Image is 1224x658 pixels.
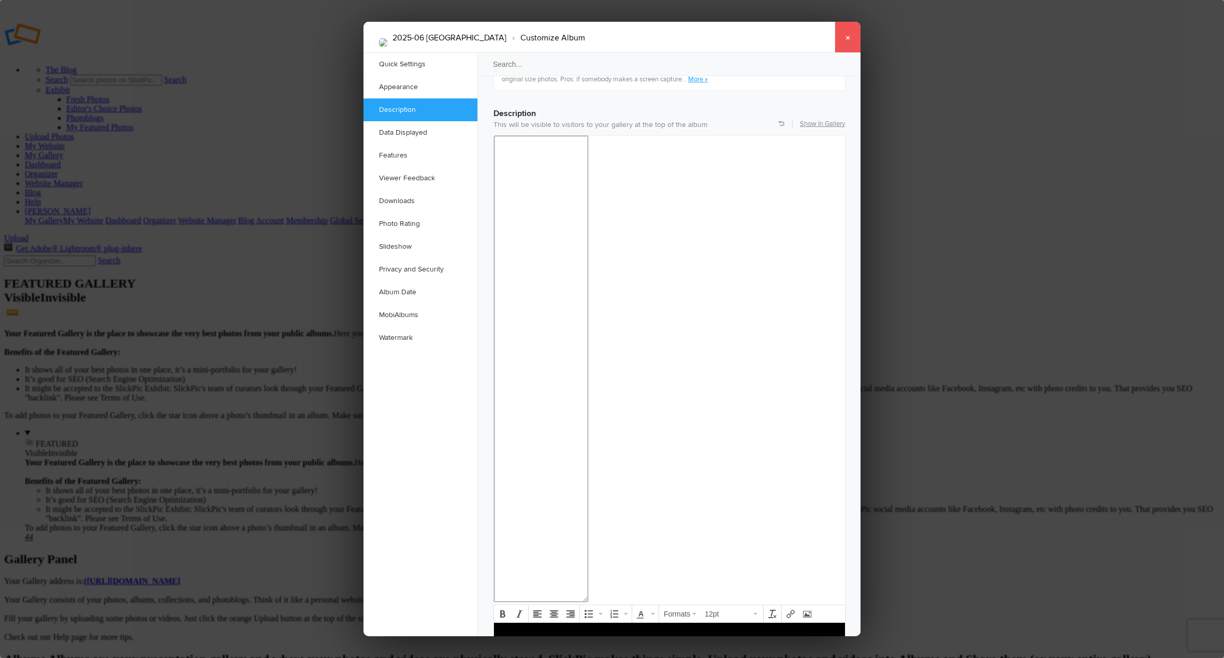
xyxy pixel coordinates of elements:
a: MobiAlbums [363,304,477,326]
a: Watermark [363,326,477,349]
div: Align right [563,606,578,622]
a: Features [363,144,477,167]
span: Formats [664,610,690,618]
li: 2025-06 [GEOGRAPHIC_DATA] [392,29,506,47]
body: To enrich screen reader interactions, please activate Accessibility in Grammarly extension settings [4,6,347,51]
a: Appearance [363,76,477,98]
div: Bullet list [581,606,605,622]
a: Show In Gallery [800,119,845,128]
a: Photo Rating [363,212,477,235]
span: ... [682,75,688,83]
a: Downloads [363,190,477,212]
p: This will be visible to visitors to your gallery at the top of the album [493,120,846,130]
div: Text color [633,606,658,622]
a: × [835,22,861,53]
a: Description [363,98,477,121]
div: Insert/edit image [799,606,815,622]
div: Font Sizes [701,606,762,622]
a: Viewer Feedback [363,167,477,190]
a: Privacy and Security [363,258,477,281]
a: Slideshow [363,235,477,258]
li: Customize Album [506,29,585,47]
div: Numbered list [606,606,631,622]
a: Revert [778,120,784,126]
a: Data Displayed [363,121,477,144]
div: Insert/edit link [783,606,798,622]
a: Album Date [363,281,477,304]
a: Quick Settings [363,53,477,76]
input: Search... [477,52,862,76]
div: Clear formatting [765,606,780,622]
a: More » [688,75,708,83]
h3: Description [493,99,846,120]
div: Italic [512,606,527,622]
img: M2A06063.jpg [379,38,387,47]
div: Align left [530,606,545,622]
div: Bold [495,606,511,622]
div: Align center [546,606,562,622]
span: 12pt [705,609,751,619]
